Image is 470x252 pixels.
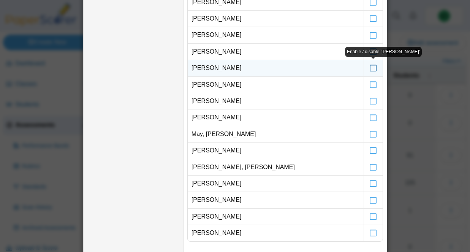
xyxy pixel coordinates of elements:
td: [PERSON_NAME] [188,109,364,126]
td: [PERSON_NAME] [188,60,364,76]
td: May, [PERSON_NAME] [188,126,364,143]
td: [PERSON_NAME] [188,192,364,208]
td: [PERSON_NAME] [188,176,364,192]
td: [PERSON_NAME] [188,93,364,109]
td: [PERSON_NAME] [188,143,364,159]
div: Enable / disable '[PERSON_NAME]' [345,47,422,57]
td: [PERSON_NAME] [188,225,364,241]
td: [PERSON_NAME] [188,77,364,93]
td: [PERSON_NAME] [188,44,364,60]
td: [PERSON_NAME], [PERSON_NAME] [188,159,364,176]
td: [PERSON_NAME] [188,11,364,27]
td: [PERSON_NAME] [188,27,364,43]
td: [PERSON_NAME] [188,209,364,225]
